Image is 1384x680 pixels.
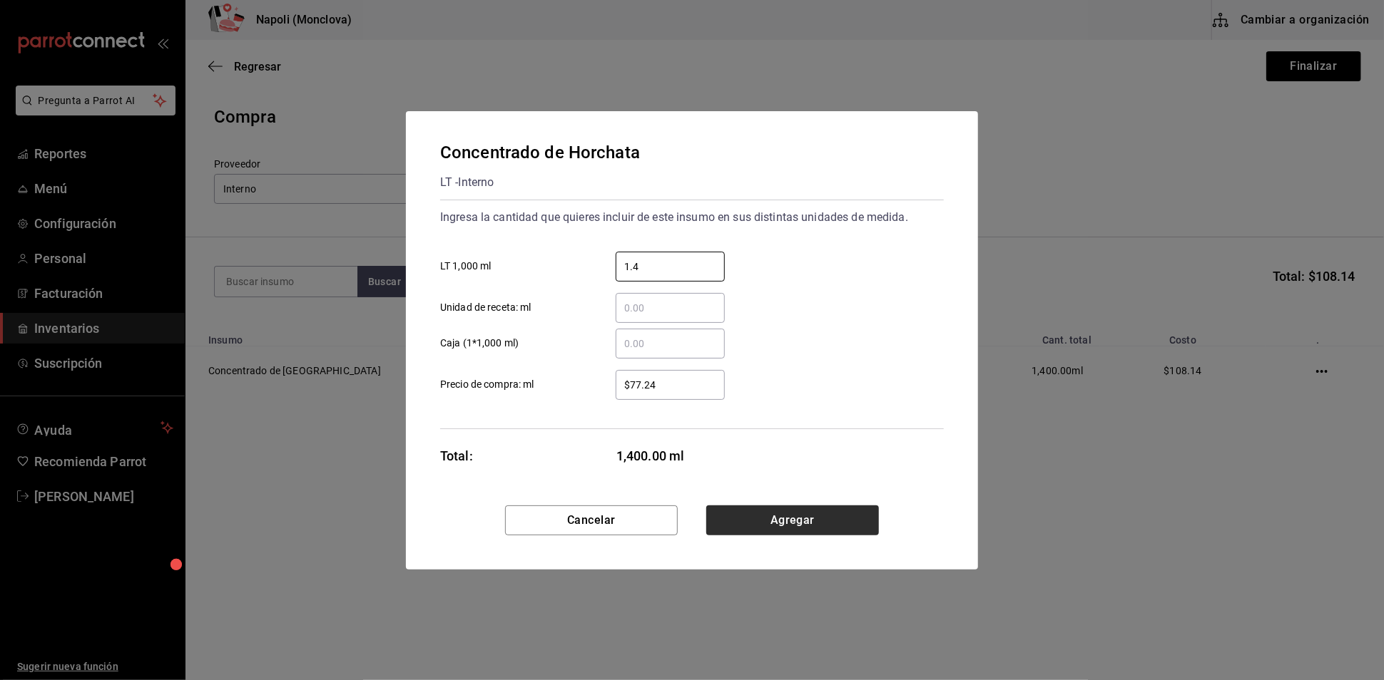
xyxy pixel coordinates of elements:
[616,299,725,316] input: Unidad de receta: ml
[616,258,725,275] input: LT 1,000 ml
[440,300,531,315] span: Unidad de receta: ml
[440,446,473,465] div: Total:
[616,446,726,465] span: 1,400.00 ml
[440,206,944,229] div: Ingresa la cantidad que quieres incluir de este insumo en sus distintas unidades de medida.
[706,505,879,535] button: Agregar
[616,335,725,352] input: Caja (1*1,000 ml)
[616,376,725,393] input: Precio de compra: ml
[440,336,519,351] span: Caja (1*1,000 ml)
[440,377,534,392] span: Precio de compra: ml
[505,505,678,535] button: Cancelar
[440,171,640,194] div: LT - Interno
[440,140,640,165] div: Concentrado de Horchata
[440,259,491,274] span: LT 1,000 ml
